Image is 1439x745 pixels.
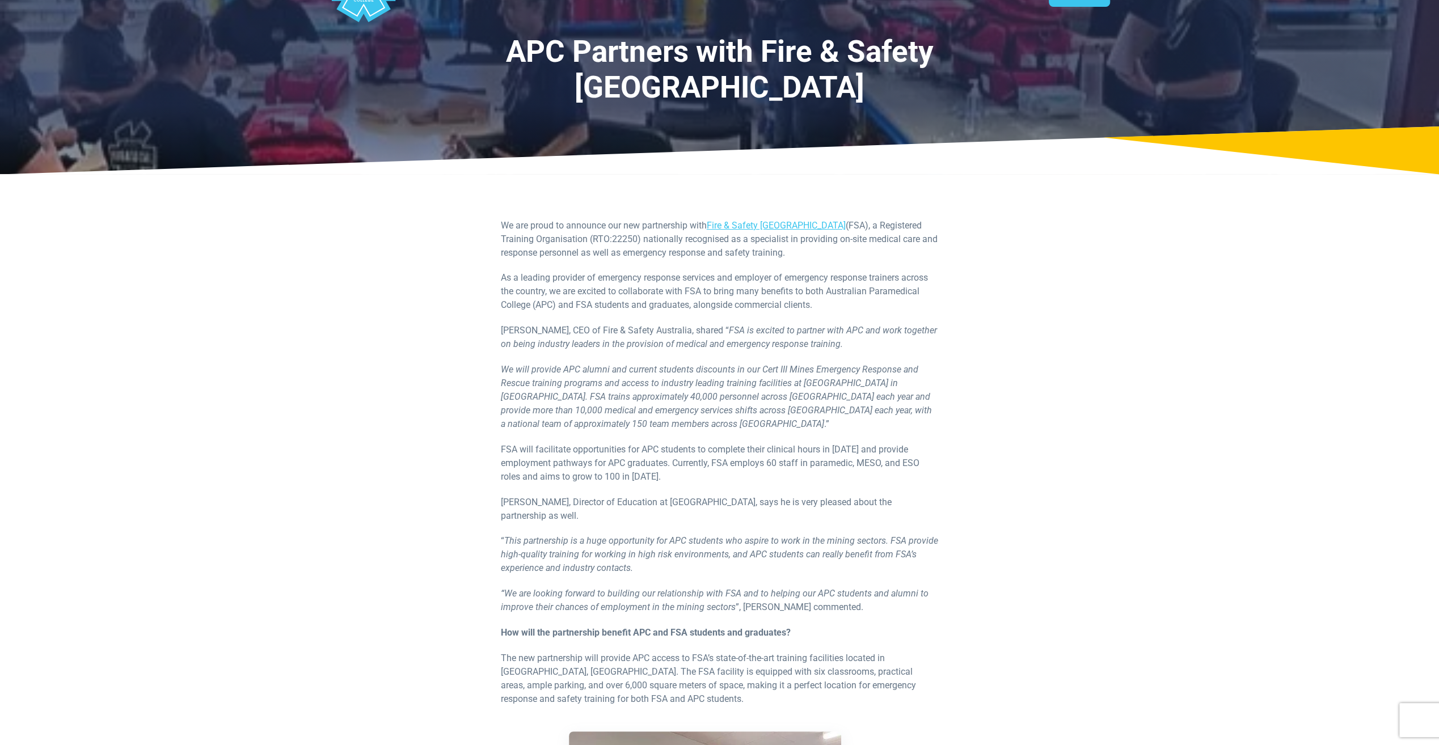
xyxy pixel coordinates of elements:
[501,219,939,260] p: We are proud to announce our new partnership with (FSA), a Registered Training Organisation (RTO:...
[427,34,1012,106] h1: APC Partners with Fire & Safety [GEOGRAPHIC_DATA]
[501,587,939,614] p: ”, [PERSON_NAME] commented.
[501,588,929,612] em: “We are looking forward to building our relationship with FSA and to helping our APC students and...
[501,651,939,706] p: The new partnership will provide APC access to FSA’s state-of-the-art training facilities located...
[501,496,939,523] p: [PERSON_NAME], Director of Education at [GEOGRAPHIC_DATA], says he is very pleased about the part...
[707,220,846,231] a: Fire & Safety [GEOGRAPHIC_DATA]
[501,363,939,431] p: .”
[501,627,791,638] strong: How will the partnership benefit APC and FSA students and graduates?
[501,271,939,312] p: As a leading provider of emergency response services and employer of emergency response trainers ...
[501,534,939,575] p: “
[501,535,938,573] em: This partnership is a huge opportunity for APC students who aspire to work in the mining sectors....
[501,324,939,351] p: [PERSON_NAME], CEO of Fire & Safety Australia, shared “
[501,364,932,429] em: We will provide APC alumni and current students discounts in our Cert III Mines Emergency Respons...
[501,443,939,484] p: FSA will facilitate opportunities for APC students to complete their clinical hours in [DATE] and...
[501,325,937,349] em: FSA is excited to partner with APC and work together on being industry leaders in the provision o...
